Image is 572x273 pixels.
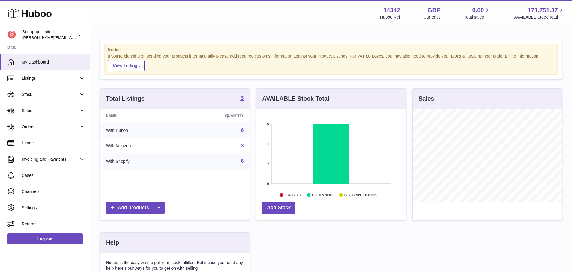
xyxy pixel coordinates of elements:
a: 6 [241,128,244,133]
span: Returns [22,221,85,227]
a: 0.00 Total sales [464,6,491,20]
div: If you're planning on sending your products internationally please add required customs informati... [108,53,554,71]
a: Log out [7,233,83,244]
a: Add products [106,202,165,214]
span: Sales [22,108,79,114]
span: Total sales [464,14,491,20]
span: AVAILABLE Stock Total [514,14,565,20]
text: Healthy stock [312,193,334,197]
a: 171,751.37 AVAILABLE Stock Total [514,6,565,20]
span: Orders [22,124,79,130]
text: 6 [267,122,269,126]
a: View Listings [108,60,145,71]
a: 6 [241,159,244,164]
strong: GBP [428,6,440,14]
span: [PERSON_NAME][EMAIL_ADDRESS][DOMAIN_NAME] [22,35,120,40]
span: My Dashboard [22,59,85,65]
div: Sodapop Limited [22,29,76,40]
h3: Help [106,239,119,247]
span: 171,751.37 [528,6,558,14]
text: 2 [267,162,269,165]
img: david@sodapop-audio.co.uk [7,30,16,39]
a: 6 [240,95,244,102]
span: Settings [22,205,85,211]
text: Low Stock [285,193,301,197]
span: Usage [22,140,85,146]
text: 4 [267,142,269,146]
span: Cases [22,173,85,178]
a: Add Stock [262,202,295,214]
td: With Huboo [100,123,182,138]
strong: Notice [108,47,554,53]
div: Currency [424,14,441,20]
strong: 6 [240,95,244,101]
span: Listings [22,76,79,81]
td: With Amazon [100,138,182,154]
th: Quantity [182,109,250,123]
div: Huboo Ref [380,14,400,20]
span: 0.00 [472,6,484,14]
strong: 14342 [383,6,400,14]
td: With Shopify [100,153,182,169]
h3: AVAILABLE Stock Total [262,95,329,103]
h3: Sales [419,95,434,103]
h3: Total Listings [106,95,145,103]
text: Stock over 2 months [344,193,377,197]
a: 3 [241,143,244,148]
text: 0 [267,182,269,185]
span: Invoicing and Payments [22,156,79,162]
span: Channels [22,189,85,194]
th: Name [100,109,182,123]
span: Stock [22,92,79,97]
p: Huboo is the easy way to get your stock fulfilled. But incase you need any help here's our ways f... [106,260,244,271]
